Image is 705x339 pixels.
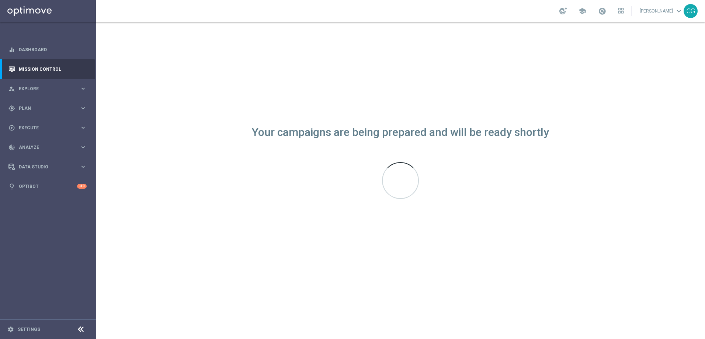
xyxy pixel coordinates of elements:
i: keyboard_arrow_right [80,124,87,131]
span: Explore [19,87,80,91]
a: Settings [18,327,40,332]
button: Mission Control [8,66,87,72]
div: Mission Control [8,59,87,79]
div: +10 [77,184,87,189]
span: Data Studio [19,165,80,169]
div: Data Studio [8,164,80,170]
div: Analyze [8,144,80,151]
a: [PERSON_NAME]keyboard_arrow_down [639,6,684,17]
a: Dashboard [19,40,87,59]
i: keyboard_arrow_right [80,163,87,170]
button: track_changes Analyze keyboard_arrow_right [8,144,87,150]
span: Execute [19,126,80,130]
div: Optibot [8,177,87,196]
i: play_circle_outline [8,125,15,131]
span: Analyze [19,145,80,150]
button: person_search Explore keyboard_arrow_right [8,86,87,92]
div: Your campaigns are being prepared and will be ready shortly [252,129,549,136]
button: gps_fixed Plan keyboard_arrow_right [8,105,87,111]
i: track_changes [8,144,15,151]
i: keyboard_arrow_right [80,105,87,112]
span: school [578,7,586,15]
i: settings [7,326,14,333]
button: lightbulb Optibot +10 [8,184,87,189]
a: Mission Control [19,59,87,79]
div: Plan [8,105,80,112]
button: play_circle_outline Execute keyboard_arrow_right [8,125,87,131]
div: Execute [8,125,80,131]
button: Data Studio keyboard_arrow_right [8,164,87,170]
i: person_search [8,85,15,92]
i: gps_fixed [8,105,15,112]
a: Optibot [19,177,77,196]
i: keyboard_arrow_right [80,144,87,151]
i: equalizer [8,46,15,53]
div: Explore [8,85,80,92]
div: CG [684,4,698,18]
button: equalizer Dashboard [8,47,87,53]
span: keyboard_arrow_down [675,7,683,15]
span: Plan [19,106,80,111]
i: keyboard_arrow_right [80,85,87,92]
div: Dashboard [8,40,87,59]
i: lightbulb [8,183,15,190]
